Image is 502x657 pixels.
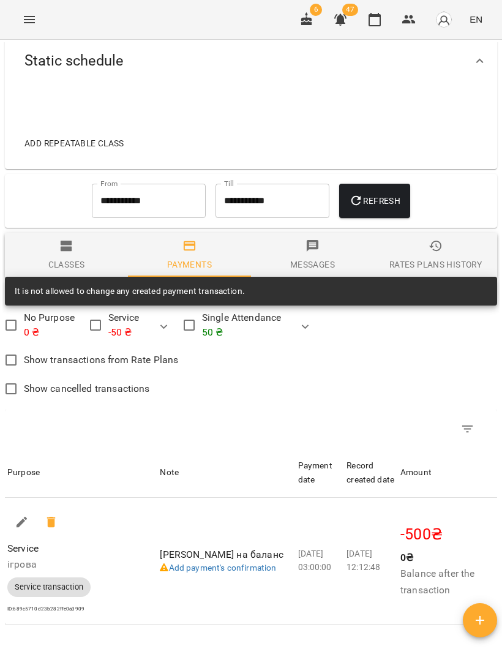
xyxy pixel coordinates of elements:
[24,310,75,339] span: No Purpose
[160,465,179,480] div: Sort
[342,4,358,16] span: 47
[290,257,335,272] div: Messages
[20,132,129,154] button: Add repeatable class
[339,184,410,218] button: Refresh
[7,556,155,573] h6: ігрова
[400,550,495,565] p: 0 ₴
[37,508,66,537] span: -500₴ Cancel the transaction?
[15,5,44,34] button: Menu
[108,310,140,339] span: Service
[400,565,495,599] h6: Balance after the transaction
[160,465,293,480] span: Note
[347,459,395,487] div: Record created date
[24,51,124,70] span: Static schedule
[298,549,332,572] span: [DATE] 03:00:00
[160,563,276,573] a: Add payment's confirmation
[24,381,150,396] span: Show cancelled transactions
[24,136,124,151] span: Add repeatable class
[160,465,179,480] div: Note
[160,549,283,560] span: [PERSON_NAME] на баланс
[435,11,452,28] img: avatar_s.png
[202,310,282,339] span: Single Attendance
[5,29,497,92] div: Static schedule
[465,8,487,31] button: EN
[349,193,400,208] span: Refresh
[470,13,482,26] span: EN
[347,459,395,487] div: Sort
[48,257,85,272] div: Classes
[310,4,322,16] span: 6
[167,257,212,272] div: Payments
[400,523,495,546] p: -500 ₴
[400,465,432,480] div: Amount
[108,325,140,340] p: -50 ₴
[7,465,155,480] span: Purpose
[298,459,342,487] div: Sort
[298,459,342,487] div: Payment date
[400,465,495,480] span: Amount
[7,465,40,480] div: Purpose
[24,325,75,340] p: 0 ₴
[347,549,380,572] span: [DATE] 12:12:48
[400,465,432,480] div: Sort
[202,325,282,340] p: 50 ₴
[7,465,40,480] div: Sort
[24,353,179,367] span: Show transactions from Rate Plans
[7,582,91,593] span: Service transaction
[389,257,482,272] div: Rates Plans History
[7,606,84,612] span: ID: 689c5710d23b282ffe0a3909
[15,280,245,302] div: It is not allowed to change any created payment transaction.
[453,415,482,444] button: Filter
[5,410,497,449] div: Table Toolbar
[7,541,155,556] p: Service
